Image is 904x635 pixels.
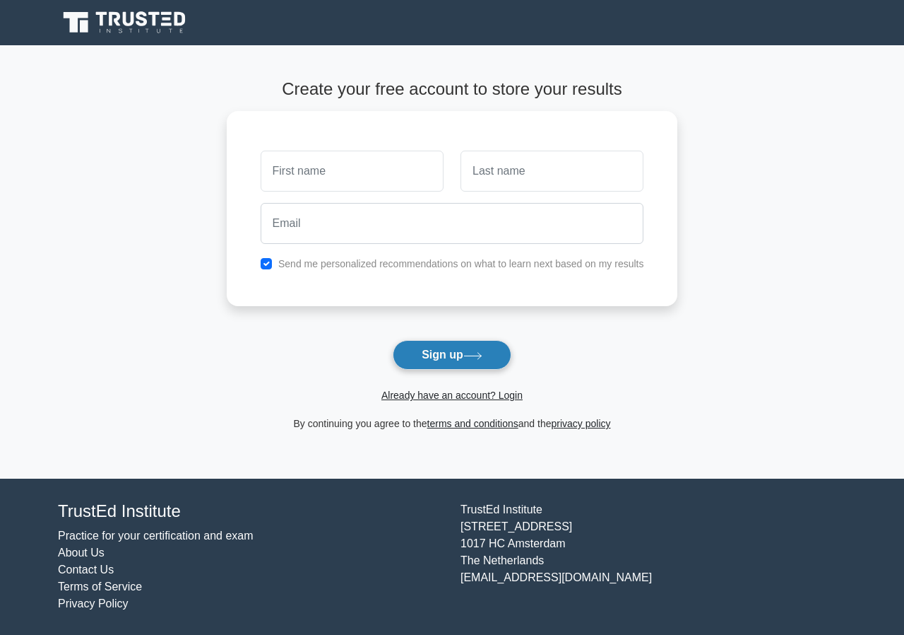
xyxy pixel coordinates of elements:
[218,415,686,432] div: By continuing you agree to the and the
[58,598,129,610] a: Privacy Policy
[460,151,643,192] input: Last name
[227,79,678,100] h4: Create your free account to store your results
[58,530,254,542] a: Practice for your certification and exam
[58,581,142,593] a: Terms of Service
[261,203,644,244] input: Email
[452,501,855,612] div: TrustEd Institute [STREET_ADDRESS] 1017 HC Amsterdam The Netherlands [EMAIL_ADDRESS][DOMAIN_NAME]
[58,501,444,522] h4: TrustEd Institute
[552,418,611,429] a: privacy policy
[427,418,518,429] a: terms and conditions
[278,258,644,269] label: Send me personalized recommendations on what to learn next based on my results
[261,151,444,192] input: First name
[393,340,511,370] button: Sign up
[58,564,114,576] a: Contact Us
[58,547,105,559] a: About Us
[381,390,523,401] a: Already have an account? Login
